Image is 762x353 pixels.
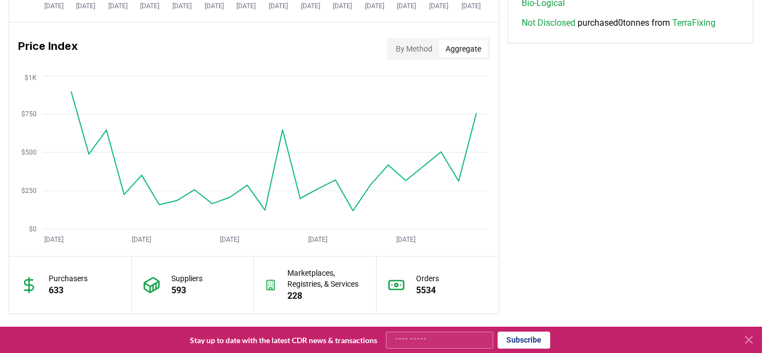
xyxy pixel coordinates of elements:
[439,40,488,58] button: Aggregate
[25,74,37,82] tspan: $1K
[461,2,481,10] tspan: [DATE]
[269,2,288,10] tspan: [DATE]
[171,284,203,297] p: 593
[672,16,715,30] a: TerraFixing
[49,273,88,284] p: Purchasers
[365,2,384,10] tspan: [DATE]
[21,149,37,156] tspan: $500
[301,2,320,10] tspan: [DATE]
[287,267,365,289] p: Marketplaces, Registries, & Services
[287,289,365,303] p: 228
[44,2,63,10] tspan: [DATE]
[389,40,439,58] button: By Method
[76,2,95,10] tspan: [DATE]
[429,2,448,10] tspan: [DATE]
[416,273,439,284] p: Orders
[108,2,128,10] tspan: [DATE]
[522,16,715,30] span: purchased 0 tonnes from
[132,236,151,243] tspan: [DATE]
[396,236,415,243] tspan: [DATE]
[236,2,256,10] tspan: [DATE]
[44,236,63,243] tspan: [DATE]
[140,2,159,10] tspan: [DATE]
[21,187,37,195] tspan: $250
[416,284,439,297] p: 5534
[333,2,352,10] tspan: [DATE]
[172,2,192,10] tspan: [DATE]
[49,284,88,297] p: 633
[397,2,416,10] tspan: [DATE]
[220,236,239,243] tspan: [DATE]
[21,110,37,118] tspan: $750
[522,16,575,30] a: Not Disclosed
[171,273,203,284] p: Suppliers
[29,225,37,233] tspan: $0
[308,236,327,243] tspan: [DATE]
[205,2,224,10] tspan: [DATE]
[18,38,78,60] h3: Price Index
